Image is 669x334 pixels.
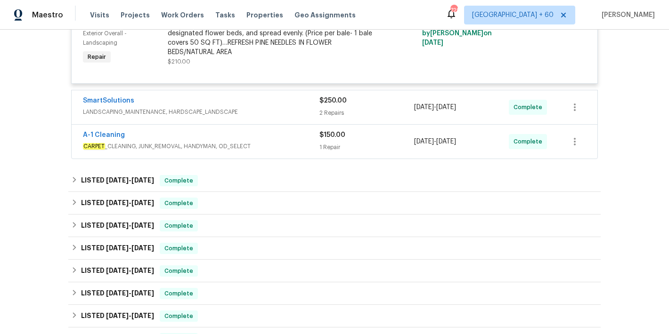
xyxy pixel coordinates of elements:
[68,305,601,327] div: LISTED [DATE]-[DATE]Complete
[68,169,601,192] div: LISTED [DATE]-[DATE]Complete
[131,245,154,251] span: [DATE]
[83,97,134,104] a: SmartSolutions
[81,288,154,299] h6: LISTED
[422,21,492,46] span: Approved by [PERSON_NAME] on
[106,199,154,206] span: -
[131,267,154,274] span: [DATE]
[83,142,319,151] span: _CLEANING, JUNK_REMOVAL, HANDYMAN, OD_SELECT
[414,103,456,112] span: -
[81,175,154,186] h6: LISTED
[81,243,154,254] h6: LISTED
[294,10,356,20] span: Geo Assignments
[161,199,197,208] span: Complete
[106,222,154,229] span: -
[168,59,190,64] span: $210.00
[514,137,546,146] span: Complete
[161,221,197,231] span: Complete
[436,138,456,145] span: [DATE]
[319,143,414,152] div: 1 Repair
[168,19,374,57] div: Remove/spray weeds from bed, add new pine straw to designated flower beds, and spread evenly. (Pr...
[414,137,456,146] span: -
[319,108,414,118] div: 2 Repairs
[131,312,154,319] span: [DATE]
[161,176,197,185] span: Complete
[414,104,434,111] span: [DATE]
[131,290,154,296] span: [DATE]
[83,107,319,117] span: LANDSCAPING_MAINTENANCE, HARDSCAPE_LANDSCAPE
[106,245,129,251] span: [DATE]
[514,103,546,112] span: Complete
[68,192,601,215] div: LISTED [DATE]-[DATE]Complete
[161,311,197,321] span: Complete
[106,245,154,251] span: -
[161,266,197,276] span: Complete
[246,10,283,20] span: Properties
[121,10,150,20] span: Projects
[68,260,601,282] div: LISTED [DATE]-[DATE]Complete
[161,10,204,20] span: Work Orders
[81,310,154,322] h6: LISTED
[436,104,456,111] span: [DATE]
[319,97,347,104] span: $250.00
[68,282,601,305] div: LISTED [DATE]-[DATE]Complete
[90,10,109,20] span: Visits
[131,222,154,229] span: [DATE]
[83,31,127,46] span: Exterior Overall - Landscaping
[32,10,63,20] span: Maestro
[106,290,129,296] span: [DATE]
[106,312,129,319] span: [DATE]
[319,132,345,138] span: $150.00
[106,312,154,319] span: -
[83,143,105,150] em: CARPET
[161,244,197,253] span: Complete
[106,267,154,274] span: -
[68,237,601,260] div: LISTED [DATE]-[DATE]Complete
[68,215,601,237] div: LISTED [DATE]-[DATE]Complete
[106,199,129,206] span: [DATE]
[83,132,125,138] a: A-1 Cleaning
[106,267,129,274] span: [DATE]
[106,290,154,296] span: -
[106,177,154,183] span: -
[131,177,154,183] span: [DATE]
[81,265,154,277] h6: LISTED
[472,10,554,20] span: [GEOGRAPHIC_DATA] + 60
[161,289,197,298] span: Complete
[131,199,154,206] span: [DATE]
[598,10,655,20] span: [PERSON_NAME]
[84,52,110,62] span: Repair
[106,222,129,229] span: [DATE]
[81,220,154,231] h6: LISTED
[215,12,235,18] span: Tasks
[81,198,154,209] h6: LISTED
[450,6,457,15] div: 729
[422,40,443,46] span: [DATE]
[106,177,129,183] span: [DATE]
[414,138,434,145] span: [DATE]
